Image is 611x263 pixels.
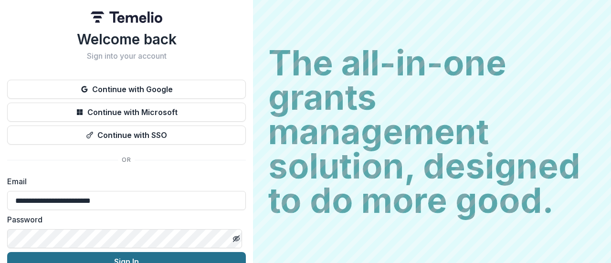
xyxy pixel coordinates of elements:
[7,103,246,122] button: Continue with Microsoft
[7,52,246,61] h2: Sign into your account
[7,31,246,48] h1: Welcome back
[7,214,240,225] label: Password
[7,80,246,99] button: Continue with Google
[7,176,240,187] label: Email
[229,231,244,246] button: Toggle password visibility
[91,11,162,23] img: Temelio
[7,126,246,145] button: Continue with SSO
